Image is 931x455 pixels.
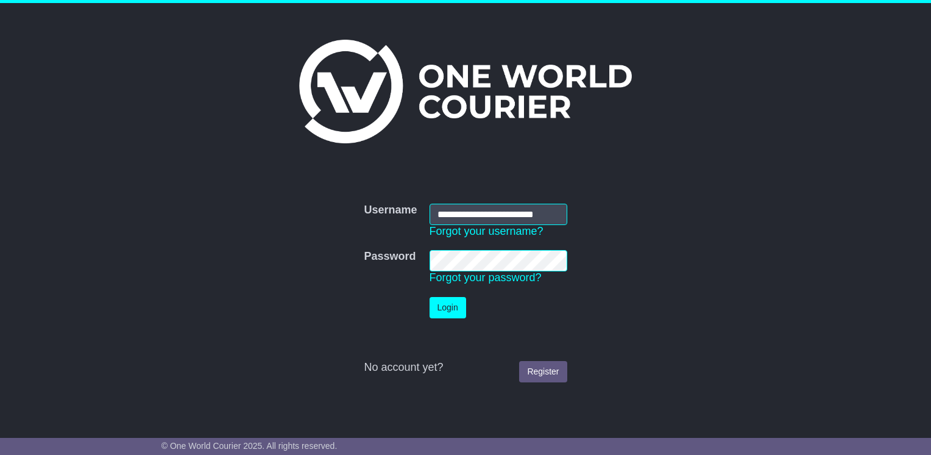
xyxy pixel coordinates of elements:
[430,297,466,318] button: Login
[299,40,632,143] img: One World
[430,225,543,237] a: Forgot your username?
[364,204,417,217] label: Username
[364,250,416,263] label: Password
[364,361,567,374] div: No account yet?
[161,441,338,451] span: © One World Courier 2025. All rights reserved.
[519,361,567,382] a: Register
[430,271,542,284] a: Forgot your password?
